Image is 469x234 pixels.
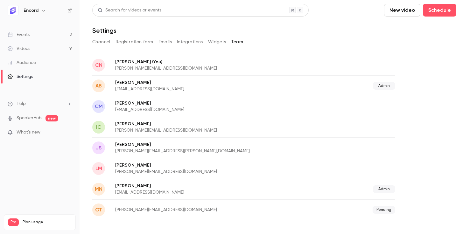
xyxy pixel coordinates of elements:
[115,37,153,47] button: Registration form
[8,31,30,38] div: Events
[96,144,101,152] span: JS
[92,27,116,34] h1: Settings
[8,73,33,80] div: Settings
[115,65,306,72] p: [PERSON_NAME][EMAIL_ADDRESS][DOMAIN_NAME]
[115,141,323,148] p: [PERSON_NAME]
[17,129,40,136] span: What's new
[17,100,26,107] span: Help
[95,185,102,193] span: MN
[373,206,395,214] span: Pending
[115,183,279,189] p: [PERSON_NAME]
[384,4,420,17] button: New video
[423,4,456,17] button: Schedule
[373,82,395,90] span: Admin
[115,162,306,169] p: [PERSON_NAME]
[96,123,101,131] span: IC
[17,115,42,121] a: SpeakerHub
[115,121,306,127] p: [PERSON_NAME]
[23,220,72,225] span: Plan usage
[115,79,279,86] p: [PERSON_NAME]
[95,103,103,110] span: CM
[115,207,295,213] p: [PERSON_NAME][EMAIL_ADDRESS][DOMAIN_NAME]
[92,37,110,47] button: Channel
[115,169,306,175] p: [PERSON_NAME][EMAIL_ADDRESS][DOMAIN_NAME]
[115,59,306,65] p: [PERSON_NAME]
[208,37,226,47] button: Widgets
[24,7,38,14] h6: Encord
[8,59,36,66] div: Audience
[373,185,395,193] span: Admin
[151,59,162,65] span: (You)
[115,100,290,107] p: [PERSON_NAME]
[177,37,203,47] button: Integrations
[8,5,18,16] img: Encord
[115,148,323,154] p: [PERSON_NAME][EMAIL_ADDRESS][PERSON_NAME][DOMAIN_NAME]
[95,82,102,90] span: AB
[115,127,306,134] p: [PERSON_NAME][EMAIL_ADDRESS][DOMAIN_NAME]
[115,107,290,113] p: [EMAIL_ADDRESS][DOMAIN_NAME]
[115,86,279,92] p: [EMAIL_ADDRESS][DOMAIN_NAME]
[158,37,172,47] button: Emails
[95,165,102,172] span: LM
[95,61,102,69] span: CN
[98,7,161,14] div: Search for videos or events
[45,115,58,121] span: new
[8,45,30,52] div: Videos
[95,206,102,214] span: ot
[8,100,72,107] li: help-dropdown-opener
[115,189,279,196] p: [EMAIL_ADDRESS][DOMAIN_NAME]
[8,218,19,226] span: Pro
[231,37,243,47] button: Team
